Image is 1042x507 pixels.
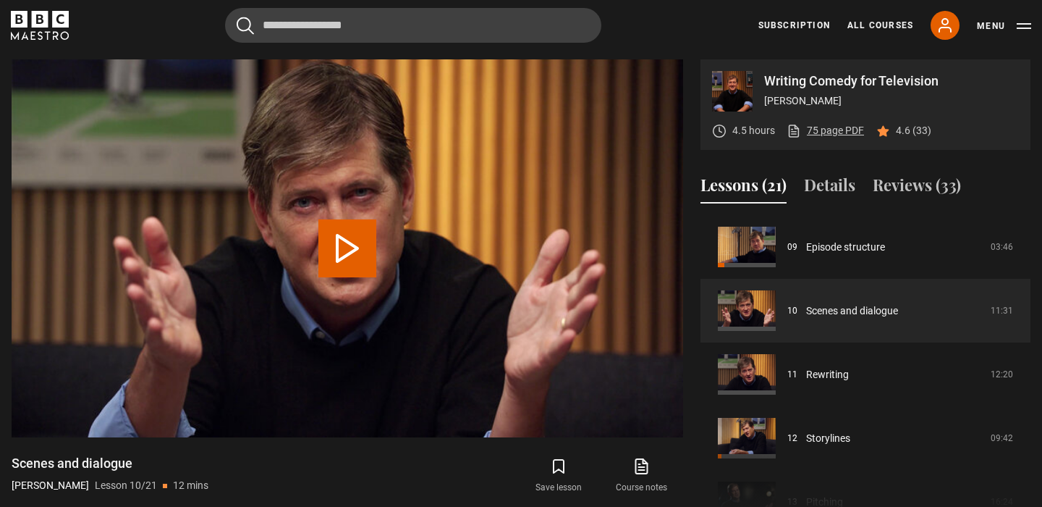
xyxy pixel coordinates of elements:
p: [PERSON_NAME] [12,478,89,493]
button: Submit the search query [237,17,254,35]
a: Episode structure [806,240,885,255]
button: Lessons (21) [700,173,787,204]
p: Lesson 10/21 [95,478,157,493]
p: Writing Comedy for Television [764,75,1019,88]
p: [PERSON_NAME] [764,93,1019,109]
a: Rewriting [806,367,849,382]
a: Subscription [758,19,830,32]
a: Storylines [806,431,850,446]
p: 4.5 hours [732,123,775,138]
a: Scenes and dialogue [806,303,898,319]
a: All Courses [847,19,913,32]
h1: Scenes and dialogue [12,455,208,472]
video-js: Video Player [12,59,683,437]
a: Course notes [601,455,683,497]
button: Reviews (33) [873,173,961,204]
button: Play Lesson Scenes and dialogue [318,219,376,277]
a: 75 page PDF [787,123,864,138]
button: Save lesson [517,455,600,497]
p: 12 mins [173,478,208,493]
p: 4.6 (33) [896,123,931,138]
button: Toggle navigation [977,19,1031,33]
svg: BBC Maestro [11,11,69,40]
input: Search [225,8,601,43]
button: Details [804,173,855,204]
